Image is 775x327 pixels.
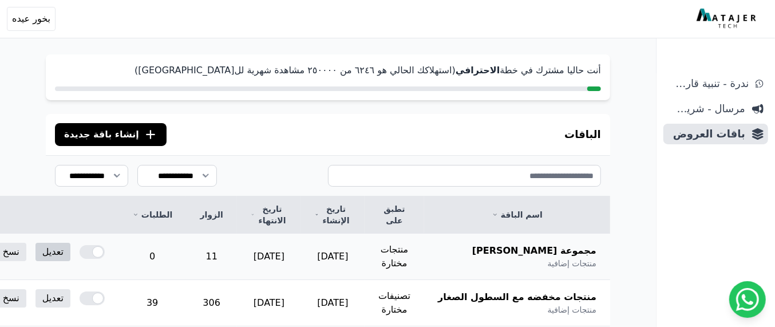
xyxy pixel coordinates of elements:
td: 11 [186,234,237,280]
a: تاريخ الانتهاء [251,203,287,226]
td: تصنيفات مختارة [365,280,424,326]
span: مرسال - شريط دعاية [668,101,745,117]
td: 306 [186,280,237,326]
p: أنت حاليا مشترك في خطة (استهلاكك الحالي هو ٦٢٤٦ من ٢٥۰۰۰۰ مشاهدة شهرية لل[GEOGRAPHIC_DATA]) [55,64,601,77]
h3: الباقات [564,127,601,143]
td: [DATE] [237,234,301,280]
button: بخور عيده [7,7,56,31]
td: منتجات مختارة [365,234,424,280]
td: [DATE] [237,280,301,326]
a: اسم الباقة [438,209,596,220]
a: تعديل [35,243,70,261]
span: مجموعة [PERSON_NAME] [472,244,596,258]
th: الزوار [186,196,237,234]
span: منتجات إضافية [548,258,596,269]
span: منتجات إضافية [548,304,596,316]
span: ندرة - تنبية قارب علي النفاذ [668,76,749,92]
a: الطلبات [132,209,172,220]
th: تطبق على [365,196,424,234]
td: 39 [118,280,186,326]
strong: الاحترافي [456,65,500,76]
td: [DATE] [301,234,365,280]
td: 0 [118,234,186,280]
span: بخور عيده [12,12,50,26]
img: MatajerTech Logo [697,9,759,29]
td: [DATE] [301,280,365,326]
a: تعديل [35,289,70,308]
span: منتجات مخفضه مع السطول الصغار [438,290,596,304]
a: تاريخ الإنشاء [315,203,351,226]
span: باقات العروض [668,126,745,142]
button: إنشاء باقة جديدة [55,123,167,146]
span: إنشاء باقة جديدة [64,128,139,141]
